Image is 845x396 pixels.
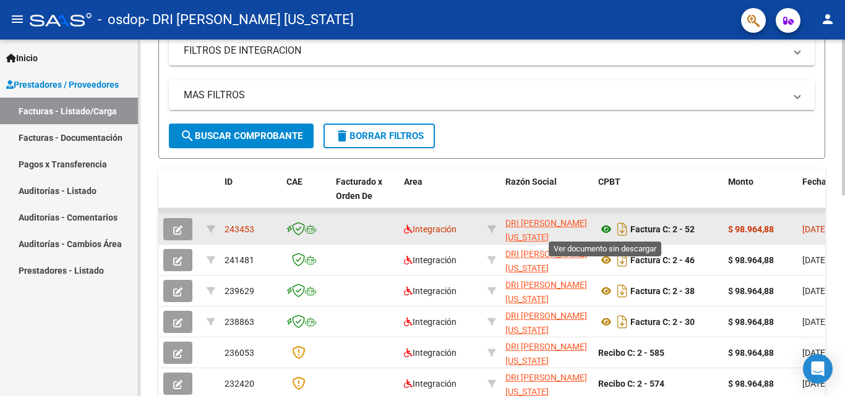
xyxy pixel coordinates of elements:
[336,177,382,201] span: Facturado x Orden De
[630,317,695,327] strong: Factura C: 2 - 30
[404,379,457,389] span: Integración
[728,348,774,358] strong: $ 98.964,88
[505,280,587,304] span: DRI [PERSON_NAME] [US_STATE]
[598,177,620,187] span: CPBT
[225,286,254,296] span: 239629
[6,51,38,65] span: Inicio
[331,169,399,223] datatable-header-cell: Facturado x Orden De
[593,169,723,223] datatable-header-cell: CPBT
[335,130,424,141] span: Borrar Filtros
[598,348,664,358] strong: Recibo C: 2 - 585
[630,286,695,296] strong: Factura C: 2 - 38
[399,169,483,223] datatable-header-cell: Area
[505,340,588,366] div: 27250652025
[802,255,828,265] span: [DATE]
[728,317,774,327] strong: $ 98.964,88
[728,255,774,265] strong: $ 98.964,88
[728,286,774,296] strong: $ 98.964,88
[225,348,254,358] span: 236053
[505,218,587,242] span: DRI [PERSON_NAME] [US_STATE]
[404,348,457,358] span: Integración
[505,216,588,242] div: 27250652025
[614,250,630,270] i: Descargar documento
[169,124,314,148] button: Buscar Comprobante
[500,169,593,223] datatable-header-cell: Razón Social
[505,278,588,304] div: 27250652025
[505,177,557,187] span: Razón Social
[184,88,785,102] mat-panel-title: MAS FILTROS
[225,255,254,265] span: 241481
[803,354,833,384] div: Open Intercom Messenger
[505,247,588,273] div: 27250652025
[728,177,753,187] span: Monto
[225,317,254,327] span: 238863
[10,12,25,27] mat-icon: menu
[630,224,695,234] strong: Factura C: 2 - 52
[614,312,630,332] i: Descargar documento
[802,286,828,296] span: [DATE]
[404,255,457,265] span: Integración
[404,317,457,327] span: Integración
[220,169,281,223] datatable-header-cell: ID
[98,6,145,33] span: - osdop
[169,80,815,110] mat-expansion-panel-header: MAS FILTROS
[802,348,828,358] span: [DATE]
[614,281,630,301] i: Descargar documento
[505,309,588,335] div: 27250652025
[6,78,119,91] span: Prestadores / Proveedores
[225,224,254,234] span: 243453
[505,342,587,366] span: DRI [PERSON_NAME] [US_STATE]
[324,124,435,148] button: Borrar Filtros
[225,177,233,187] span: ID
[598,379,664,389] strong: Recibo C: 2 - 574
[404,286,457,296] span: Integración
[180,128,195,143] mat-icon: search
[281,169,331,223] datatable-header-cell: CAE
[728,379,774,389] strong: $ 98.964,88
[184,44,785,57] mat-panel-title: FILTROS DE INTEGRACION
[630,255,695,265] strong: Factura C: 2 - 46
[335,128,350,143] mat-icon: delete
[169,36,815,65] mat-expansion-panel-header: FILTROS DE INTEGRACION
[505,249,587,273] span: DRI [PERSON_NAME] [US_STATE]
[614,219,630,239] i: Descargar documento
[404,224,457,234] span: Integración
[728,224,774,234] strong: $ 98.964,88
[820,12,835,27] mat-icon: person
[505,311,587,335] span: DRI [PERSON_NAME] [US_STATE]
[225,379,254,389] span: 232420
[802,317,828,327] span: [DATE]
[145,6,354,33] span: - DRI [PERSON_NAME] [US_STATE]
[802,224,828,234] span: [DATE]
[180,130,302,141] span: Buscar Comprobante
[286,177,302,187] span: CAE
[723,169,797,223] datatable-header-cell: Monto
[404,177,422,187] span: Area
[802,379,828,389] span: [DATE]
